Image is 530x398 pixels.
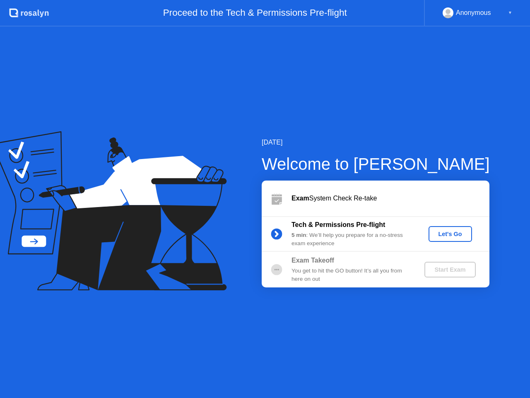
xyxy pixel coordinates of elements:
[424,262,475,277] button: Start Exam
[291,195,309,202] b: Exam
[508,7,512,18] div: ▼
[262,152,490,176] div: Welcome to [PERSON_NAME]
[291,267,411,284] div: You get to hit the GO button! It’s all you from here on out
[291,193,489,203] div: System Check Re-take
[291,221,385,228] b: Tech & Permissions Pre-flight
[262,137,490,147] div: [DATE]
[291,257,334,264] b: Exam Takeoff
[432,231,469,237] div: Let's Go
[291,232,306,238] b: 5 min
[429,226,472,242] button: Let's Go
[291,231,411,248] div: : We’ll help you prepare for a no-stress exam experience
[428,266,472,273] div: Start Exam
[456,7,491,18] div: Anonymous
